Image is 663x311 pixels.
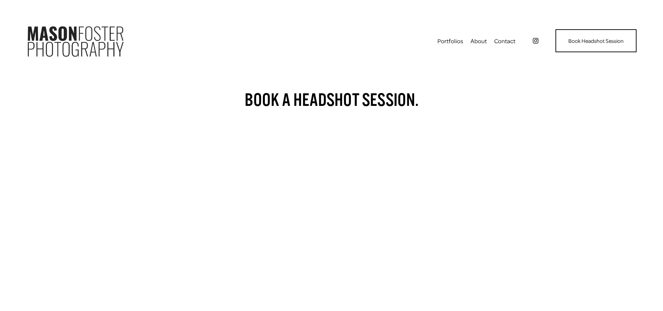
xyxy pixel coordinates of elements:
[26,20,124,62] img: Mason Foster Photography
[555,29,636,52] a: Book Headshot Session
[471,35,487,46] a: About
[149,88,514,112] h2: Book a Headshot Session.
[437,35,463,46] a: folder dropdown
[532,37,539,44] a: instagram-unauth
[494,35,515,46] a: Contact
[437,36,463,46] span: Portfolios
